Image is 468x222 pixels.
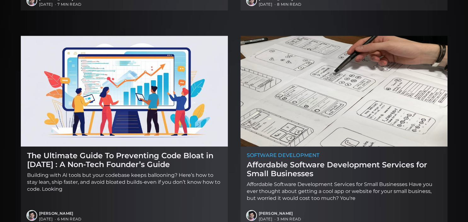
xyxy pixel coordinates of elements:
[27,151,222,169] h2: The Ultimate Guide To Preventing Code Bloat in [DATE] : A Non-Tech Founder’s Guide
[274,216,276,222] span: •
[274,2,276,7] span: •
[27,147,222,198] a: The Ultimate Guide To Preventing Code Bloat in [DATE] : A Non-Tech Founder’s Guide Building with ...
[21,36,228,147] img: The Ultimate Guide To Preventing Code Bloat in 2025 : A Non-Tech Founder’s Guide
[259,211,293,216] a: [PERSON_NAME]
[39,216,222,222] span: 6 min read
[247,160,441,178] h2: Affordable Software Development Services for Small Businesses
[55,2,56,7] span: •
[39,217,53,221] time: [DATE]
[259,2,441,7] span: 8 min read
[259,2,272,7] time: [DATE]
[27,172,222,193] p: Building with AI tools but your codebase keeps ballooning? Here’s how to stay lean, ship faster, ...
[247,181,441,202] p: Affordable Software Development Services for Small Businesses Have you ever thought about getting...
[259,216,441,222] span: 3 min read
[247,147,441,207] a: software development Affordable Software Development Services for Small Businesses Affordable Sof...
[259,217,272,221] time: [DATE]
[55,216,56,222] span: •
[240,36,448,147] img: Affordable Software Development Services for Small Businesses
[247,211,256,220] img: Ayush Singhvi
[39,2,53,7] time: [DATE]
[39,211,73,216] a: [PERSON_NAME]
[247,151,441,159] div: software development
[39,2,222,7] span: 7 min read
[27,211,37,220] img: Ayush Singhvi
